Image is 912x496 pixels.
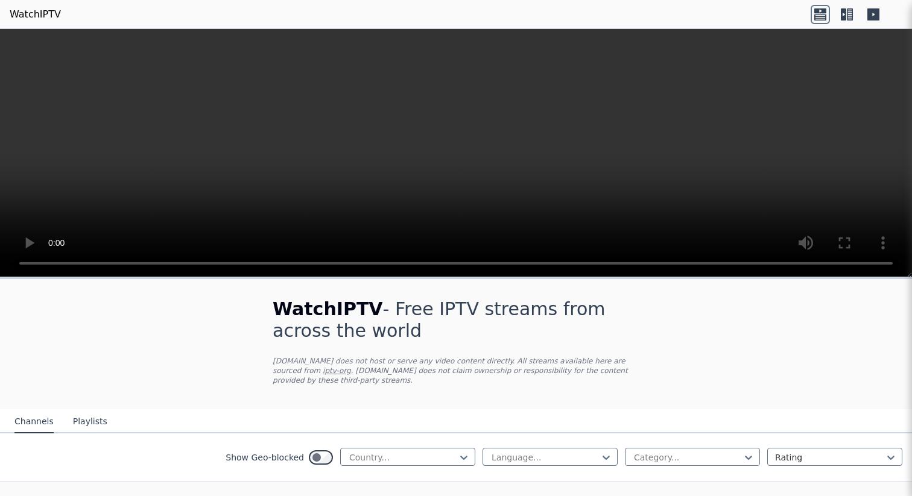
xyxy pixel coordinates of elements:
[73,410,107,433] button: Playlists
[323,366,351,375] a: iptv-org
[14,410,54,433] button: Channels
[273,298,383,319] span: WatchIPTV
[226,451,304,463] label: Show Geo-blocked
[10,7,61,22] a: WatchIPTV
[273,356,639,385] p: [DOMAIN_NAME] does not host or serve any video content directly. All streams available here are s...
[273,298,639,342] h1: - Free IPTV streams from across the world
